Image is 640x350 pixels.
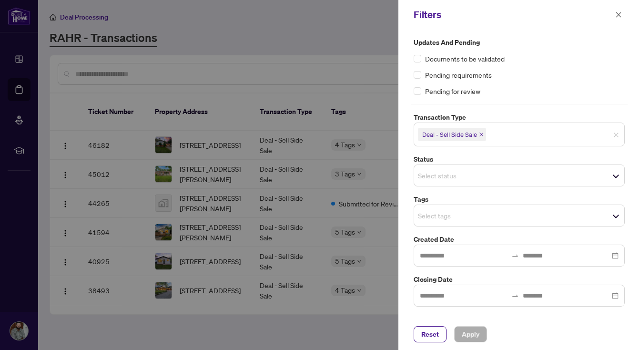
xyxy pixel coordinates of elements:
[414,112,625,123] label: Transaction Type
[421,327,439,342] span: Reset
[511,252,519,259] span: swap-right
[414,274,625,285] label: Closing Date
[414,37,625,48] label: Updates and Pending
[425,53,505,64] span: Documents to be validated
[479,132,484,137] span: close
[425,86,480,96] span: Pending for review
[511,252,519,259] span: to
[613,132,619,138] span: close
[511,292,519,299] span: to
[422,130,477,139] span: Deal - Sell Side Sale
[414,326,447,342] button: Reset
[511,292,519,299] span: swap-right
[615,11,622,18] span: close
[414,8,612,22] div: Filters
[425,70,492,80] span: Pending requirements
[454,326,487,342] button: Apply
[414,234,625,245] label: Created Date
[414,194,625,205] label: Tags
[418,128,486,141] span: Deal - Sell Side Sale
[414,154,625,165] label: Status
